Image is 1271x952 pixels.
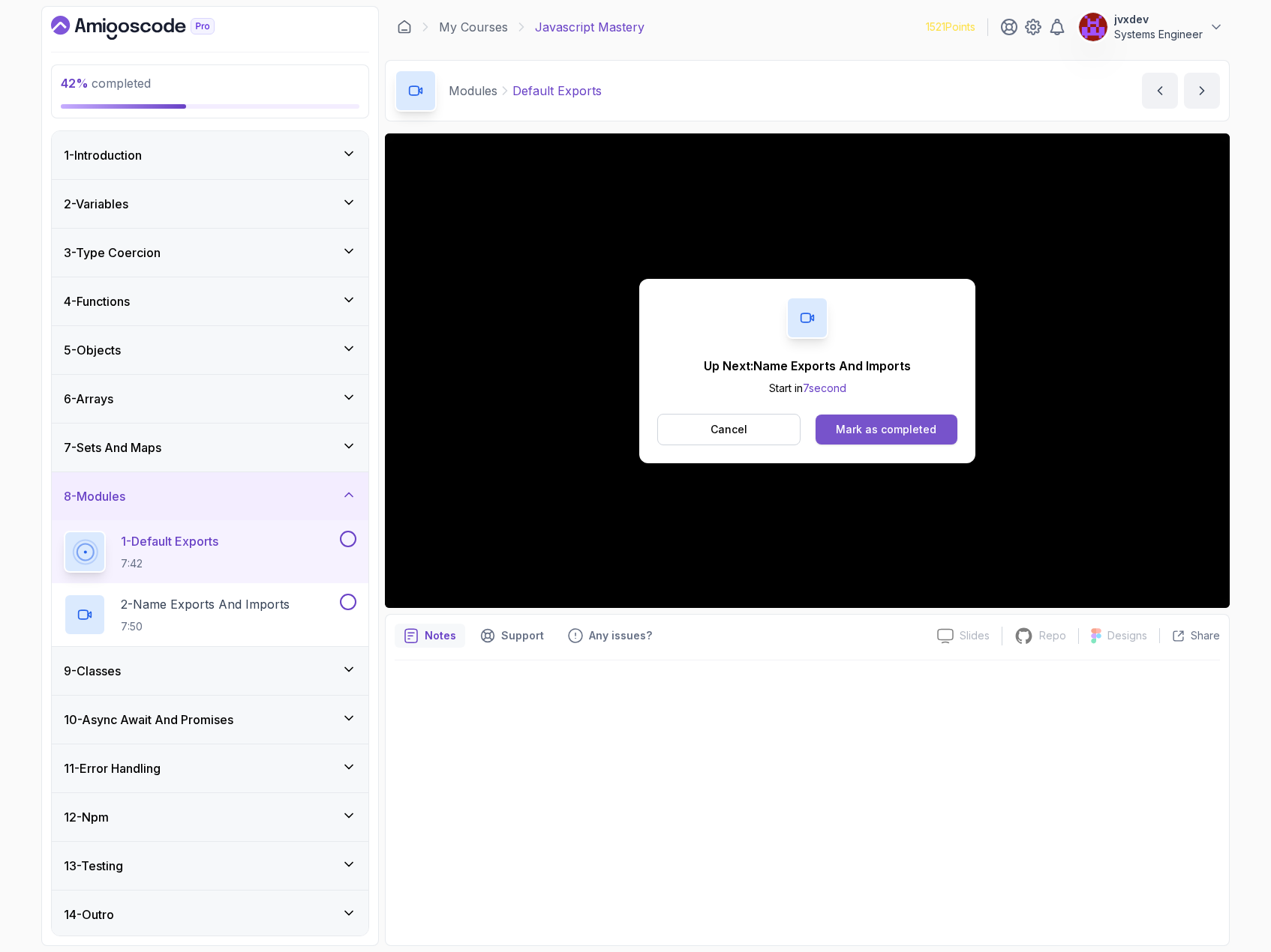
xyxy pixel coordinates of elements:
button: 7-Sets And Maps [52,424,368,472]
button: next content [1184,73,1220,109]
div: Mark as completed [836,422,936,437]
p: 7:50 [121,619,290,634]
p: 1 - Default Exports [121,532,218,550]
button: Mark as completed [816,415,957,445]
h3: 14 - Outro [64,906,114,924]
button: previous content [1142,73,1178,109]
h3: 2 - Variables [64,195,128,213]
iframe: 1 - Default Exports [385,133,1230,608]
h3: 8 - Modules [64,487,125,505]
p: Slides [960,628,990,643]
button: 11-Error Handling [52,744,368,792]
p: Up Next: Name Exports And Imports [704,357,911,375]
p: 7:42 [121,556,218,571]
h3: 11 - Error Handling [64,759,161,777]
p: Start in [704,381,911,396]
p: Javascript Mastery [535,18,645,36]
p: Cancel [711,422,747,437]
button: 2-Name Exports And Imports7:50 [64,594,356,636]
h3: 4 - Functions [64,292,130,310]
p: Any issues? [589,628,652,643]
button: 8-Modules [52,472,368,520]
button: 5-Objects [52,326,368,374]
button: 4-Functions [52,277,368,325]
h3: 12 - Npm [64,808,109,826]
h3: 7 - Sets And Maps [64,439,161,457]
p: Share [1191,628,1220,643]
p: Designs [1107,628,1147,643]
h3: 6 - Arrays [64,390,113,408]
p: Notes [425,628,456,643]
button: 12-Npm [52,793,368,841]
span: completed [61,76,151,91]
button: 14-Outro [52,891,368,939]
button: Share [1159,628,1220,643]
span: 7 second [803,382,846,394]
h3: 13 - Testing [64,857,123,875]
button: 10-Async Await And Promises [52,696,368,744]
button: 9-Classes [52,647,368,695]
img: user profile image [1079,13,1107,41]
p: 1521 Points [926,19,975,34]
p: 2 - Name Exports And Imports [121,595,290,613]
h3: 3 - Type Coercion [64,244,161,262]
span: 42 % [61,76,89,91]
button: 1-Default Exports7:42 [64,531,356,573]
button: 2-Variables [52,180,368,228]
h3: 5 - Objects [64,341,121,359]
p: Repo [1039,628,1066,643]
p: Default Exports [512,82,602,100]
p: Systems Engineer [1114,27,1203,42]
button: user profile imagejvxdevSystems Engineer [1078,12,1224,42]
p: Modules [449,82,497,100]
button: notes button [395,624,465,648]
button: Cancel [657,414,801,445]
button: Support button [471,624,553,648]
button: 1-Introduction [52,131,368,179]
a: Dashboard [397,19,412,34]
button: Feedback button [559,624,661,648]
a: My Courses [439,18,508,36]
button: 13-Testing [52,842,368,890]
button: 3-Type Coercion [52,229,368,277]
p: jvxdev [1114,12,1203,27]
p: Support [501,628,544,643]
button: 6-Arrays [52,375,368,423]
h3: 10 - Async Await And Promises [64,711,233,729]
h3: 9 - Classes [64,662,121,680]
h3: 1 - Introduction [64,146,142,164]
a: Dashboard [51,16,249,40]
